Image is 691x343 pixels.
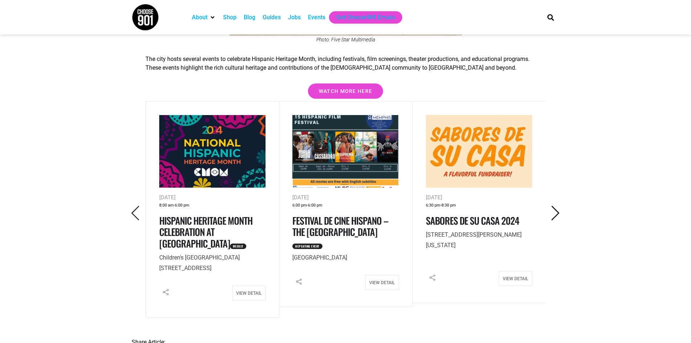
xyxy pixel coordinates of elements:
[159,286,172,299] i: Share
[308,13,325,22] a: Events
[426,271,439,284] i: Share
[159,194,176,201] span: [DATE]
[292,275,305,288] i: Share
[188,11,535,24] nav: Main nav
[292,213,388,239] a: Festival de Cine Hispano – The [GEOGRAPHIC_DATA]
[244,13,255,22] a: Blog
[159,213,252,250] a: Hispanic Heritage Month Celebration at [GEOGRAPHIC_DATA]
[175,202,189,209] span: 6:00 pm
[292,115,399,188] img: Promotional poster for the 15th Festival de Cine Hispano at the University of Memphis, featuring ...
[499,271,532,286] a: View Detail
[292,244,322,249] span: Repeating Event
[426,231,522,249] span: [STREET_ADDRESS][PERSON_NAME][US_STATE]
[159,253,266,274] p: [STREET_ADDRESS]
[292,202,399,209] div: -
[128,206,143,221] i: Previous
[308,202,322,209] span: 6:00 pm
[426,213,519,228] a: Sabores de Su Casa 2024
[544,11,556,23] div: Search
[548,206,563,221] i: Next
[263,13,281,22] a: Guides
[308,83,383,99] a: Watch more here
[365,275,399,290] a: View Detail
[188,11,219,24] div: About
[292,194,309,201] span: [DATE]
[159,202,266,209] div: -
[230,244,246,249] span: Weekly
[145,55,546,72] p: The city hosts several events to celebrate Hispanic Heritage Month, including festivals, film scr...
[159,254,240,261] span: Children's [GEOGRAPHIC_DATA]
[159,115,266,188] img: Bold text reads "2024 National Hispanic Heritage Month" on a dark background with colorful, decor...
[426,202,440,209] span: 6:30 pm
[145,37,546,42] figcaption: Photo: Five Star Multimedia
[159,202,174,209] span: 8:00 am
[426,194,442,201] span: [DATE]
[292,202,307,209] span: 6:00 pm
[288,13,301,22] a: Jobs
[292,254,347,261] span: [GEOGRAPHIC_DATA]
[426,202,532,209] div: -
[232,286,266,301] a: View Detail
[336,13,395,22] a: Get Choose901 Emails
[126,205,145,222] button: Previous
[441,202,456,209] span: 8:30 pm
[319,89,373,94] span: Watch more here
[192,13,207,22] a: About
[546,205,565,222] button: Next
[223,13,236,22] a: Shop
